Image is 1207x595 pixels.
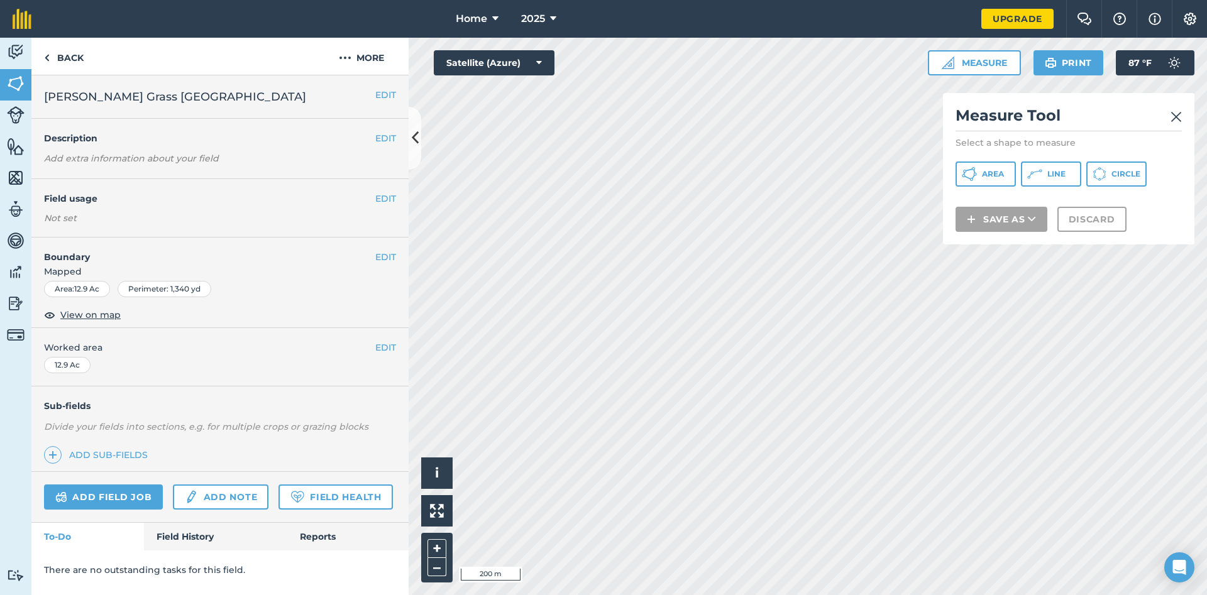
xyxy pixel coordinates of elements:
[7,200,25,219] img: svg+xml;base64,PD94bWwgdmVyc2lvbj0iMS4wIiBlbmNvZGluZz0idXRmLTgiPz4KPCEtLSBHZW5lcmF0b3I6IEFkb2JlIE...
[1045,55,1057,70] img: svg+xml;base64,PHN2ZyB4bWxucz0iaHR0cDovL3d3dy53My5vcmcvMjAwMC9zdmciIHdpZHRoPSIxOSIgaGVpZ2h0PSIyNC...
[7,74,25,93] img: svg+xml;base64,PHN2ZyB4bWxucz0iaHR0cDovL3d3dy53My5vcmcvMjAwMC9zdmciIHdpZHRoPSI1NiIgaGVpZ2h0PSI2MC...
[44,307,121,322] button: View on map
[981,9,1054,29] a: Upgrade
[1111,169,1140,179] span: Circle
[956,207,1047,232] button: Save as
[434,50,554,75] button: Satellite (Azure)
[1086,161,1147,187] button: Circle
[982,169,1004,179] span: Area
[1164,552,1194,582] div: Open Intercom Messenger
[1116,50,1194,75] button: 87 °F
[1057,207,1127,232] button: Discard
[60,308,121,322] span: View on map
[31,265,409,278] span: Mapped
[967,212,976,227] img: svg+xml;base64,PHN2ZyB4bWxucz0iaHR0cDovL3d3dy53My5vcmcvMjAwMC9zdmciIHdpZHRoPSIxNCIgaGVpZ2h0PSIyNC...
[928,50,1021,75] button: Measure
[1077,13,1092,25] img: Two speech bubbles overlapping with the left bubble in the forefront
[375,131,396,145] button: EDIT
[1162,50,1187,75] img: svg+xml;base64,PD94bWwgdmVyc2lvbj0iMS4wIiBlbmNvZGluZz0idXRmLTgiPz4KPCEtLSBHZW5lcmF0b3I6IEFkb2JlIE...
[7,43,25,62] img: svg+xml;base64,PD94bWwgdmVyc2lvbj0iMS4wIiBlbmNvZGluZz0idXRmLTgiPz4KPCEtLSBHZW5lcmF0b3I6IEFkb2JlIE...
[144,523,287,550] a: Field History
[1149,11,1161,26] img: svg+xml;base64,PHN2ZyB4bWxucz0iaHR0cDovL3d3dy53My5vcmcvMjAwMC9zdmciIHdpZHRoPSIxNyIgaGVpZ2h0PSIxNy...
[44,563,396,577] p: There are no outstanding tasks for this field.
[427,539,446,558] button: +
[287,523,409,550] a: Reports
[278,484,392,510] a: Field Health
[956,161,1016,187] button: Area
[44,88,306,106] span: [PERSON_NAME] Grass [GEOGRAPHIC_DATA]
[1171,109,1182,124] img: svg+xml;base64,PHN2ZyB4bWxucz0iaHR0cDovL3d3dy53My5vcmcvMjAwMC9zdmciIHdpZHRoPSIyMiIgaGVpZ2h0PSIzMC...
[44,281,110,297] div: Area : 12.9 Ac
[339,50,351,65] img: svg+xml;base64,PHN2ZyB4bWxucz0iaHR0cDovL3d3dy53My5vcmcvMjAwMC9zdmciIHdpZHRoPSIyMCIgaGVpZ2h0PSIyNC...
[13,9,31,29] img: fieldmargin Logo
[7,294,25,313] img: svg+xml;base64,PD94bWwgdmVyc2lvbj0iMS4wIiBlbmNvZGluZz0idXRmLTgiPz4KPCEtLSBHZW5lcmF0b3I6IEFkb2JlIE...
[956,106,1182,131] h2: Measure Tool
[456,11,487,26] span: Home
[314,38,409,75] button: More
[1033,50,1104,75] button: Print
[44,357,91,373] div: 12.9 Ac
[1021,161,1081,187] button: Line
[430,504,444,518] img: Four arrows, one pointing top left, one top right, one bottom right and the last bottom left
[44,212,396,224] div: Not set
[1047,169,1066,179] span: Line
[427,558,446,576] button: –
[375,341,396,354] button: EDIT
[1112,13,1127,25] img: A question mark icon
[31,399,409,413] h4: Sub-fields
[7,168,25,187] img: svg+xml;base64,PHN2ZyB4bWxucz0iaHR0cDovL3d3dy53My5vcmcvMjAwMC9zdmciIHdpZHRoPSI1NiIgaGVpZ2h0PSI2MC...
[44,446,153,464] a: Add sub-fields
[48,447,57,462] img: svg+xml;base64,PHN2ZyB4bWxucz0iaHR0cDovL3d3dy53My5vcmcvMjAwMC9zdmciIHdpZHRoPSIxNCIgaGVpZ2h0PSIyNC...
[173,484,268,510] a: Add note
[7,106,25,124] img: svg+xml;base64,PD94bWwgdmVyc2lvbj0iMS4wIiBlbmNvZGluZz0idXRmLTgiPz4KPCEtLSBHZW5lcmF0b3I6IEFkb2JlIE...
[55,489,67,505] img: svg+xml;base64,PD94bWwgdmVyc2lvbj0iMS4wIiBlbmNvZGluZz0idXRmLTgiPz4KPCEtLSBHZW5lcmF0b3I6IEFkb2JlIE...
[44,192,375,205] h4: Field usage
[7,326,25,344] img: svg+xml;base64,PD94bWwgdmVyc2lvbj0iMS4wIiBlbmNvZGluZz0idXRmLTgiPz4KPCEtLSBHZW5lcmF0b3I6IEFkb2JlIE...
[1128,50,1152,75] span: 87 ° F
[44,307,55,322] img: svg+xml;base64,PHN2ZyB4bWxucz0iaHR0cDovL3d3dy53My5vcmcvMjAwMC9zdmciIHdpZHRoPSIxOCIgaGVpZ2h0PSIyNC...
[44,341,396,354] span: Worked area
[31,523,144,550] a: To-Do
[31,38,96,75] a: Back
[7,231,25,250] img: svg+xml;base64,PD94bWwgdmVyc2lvbj0iMS4wIiBlbmNvZGluZz0idXRmLTgiPz4KPCEtLSBHZW5lcmF0b3I6IEFkb2JlIE...
[44,153,219,164] em: Add extra information about your field
[44,50,50,65] img: svg+xml;base64,PHN2ZyB4bWxucz0iaHR0cDovL3d3dy53My5vcmcvMjAwMC9zdmciIHdpZHRoPSI5IiBoZWlnaHQ9IjI0Ii...
[31,237,375,264] h4: Boundary
[942,57,954,69] img: Ruler icon
[375,250,396,264] button: EDIT
[7,569,25,581] img: svg+xml;base64,PD94bWwgdmVyc2lvbj0iMS4wIiBlbmNvZGluZz0idXRmLTgiPz4KPCEtLSBHZW5lcmF0b3I6IEFkb2JlIE...
[7,263,25,281] img: svg+xml;base64,PD94bWwgdmVyc2lvbj0iMS4wIiBlbmNvZGluZz0idXRmLTgiPz4KPCEtLSBHZW5lcmF0b3I6IEFkb2JlIE...
[1182,13,1198,25] img: A cog icon
[118,281,211,297] div: Perimeter : 1,340 yd
[421,457,453,489] button: i
[44,131,396,145] h4: Description
[521,11,545,26] span: 2025
[375,192,396,205] button: EDIT
[435,465,439,481] span: i
[44,421,368,432] em: Divide your fields into sections, e.g. for multiple crops or grazing blocks
[375,88,396,102] button: EDIT
[956,136,1182,149] p: Select a shape to measure
[44,484,163,510] a: Add field job
[7,137,25,156] img: svg+xml;base64,PHN2ZyB4bWxucz0iaHR0cDovL3d3dy53My5vcmcvMjAwMC9zdmciIHdpZHRoPSI1NiIgaGVpZ2h0PSI2MC...
[184,489,198,505] img: svg+xml;base64,PD94bWwgdmVyc2lvbj0iMS4wIiBlbmNvZGluZz0idXRmLTgiPz4KPCEtLSBHZW5lcmF0b3I6IEFkb2JlIE...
